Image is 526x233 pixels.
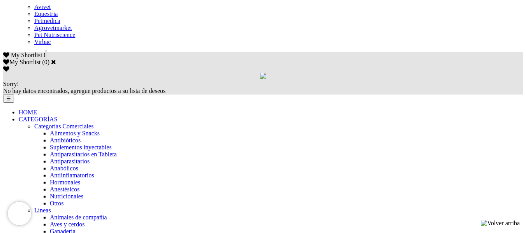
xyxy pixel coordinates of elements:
[34,11,58,17] a: Equestria
[34,18,60,24] a: Petmedica
[50,179,80,186] a: Hormonales
[50,130,100,137] a: Alimentos y Snacks
[50,221,84,228] a: Aves y cerdos
[50,172,94,179] a: Antiinflamatorios
[34,25,72,31] a: Agrovetmarket
[34,123,93,130] a: Categorías Comerciales
[44,52,47,58] span: 0
[50,137,81,144] a: Antibióticos
[50,144,112,151] a: Suplementos inyectables
[3,81,523,95] div: No hay datos encontrados, agregue productos a su lista de deseos
[3,81,19,87] span: Sorry!
[3,59,40,65] label: My Shortlist
[50,165,78,172] a: Anabólicos
[8,202,31,225] iframe: Brevo live chat
[42,59,49,65] span: ( )
[50,186,79,193] a: Anestésicos
[50,200,64,207] a: Otros
[50,151,117,158] a: Antiparasitarios en Tableta
[34,39,51,45] a: Virbac
[50,193,83,200] a: Nutricionales
[34,4,51,10] a: Avivet
[3,95,14,103] button: ☰
[19,116,58,123] a: CATEGORÍAS
[481,220,520,227] img: Volver arriba
[34,32,75,38] a: Pet Nutriscience
[19,109,37,116] a: HOME
[44,59,47,65] label: 0
[260,73,266,79] img: loading.gif
[11,52,42,58] span: My Shortlist
[51,59,56,65] a: Cerrar
[50,214,107,221] a: Animales de compañía
[50,158,90,165] a: Antiparasitarios
[34,207,51,214] a: Líneas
